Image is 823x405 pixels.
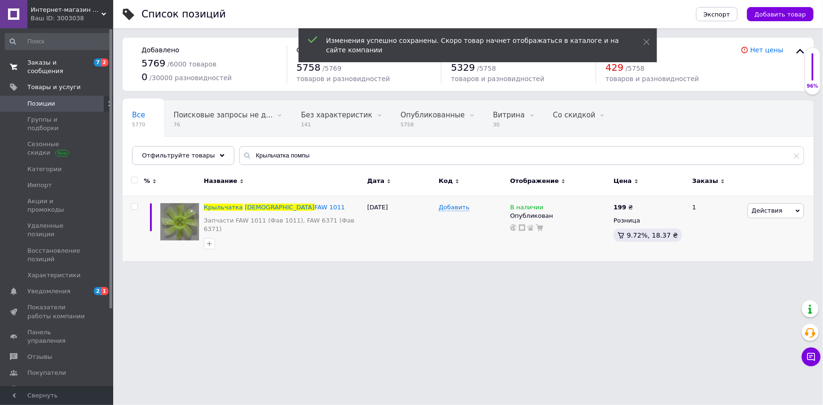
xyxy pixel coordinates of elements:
span: товаров и разновидностей [451,75,544,83]
span: FAW 1011 [315,204,345,211]
div: 96% [805,83,820,90]
span: % [144,177,150,185]
div: Изменения успешно сохранены. Скоро товар начнет отображаться в каталоге и на сайте компании [326,36,620,55]
span: Покупатели [27,369,66,377]
span: Все [132,111,145,119]
span: товаров и разновидностей [297,75,390,83]
span: Витрина [493,111,525,119]
span: [DEMOGRAPHIC_DATA] [245,204,315,211]
span: / 5758 [625,65,644,72]
a: Запчасти FAW 1011 (Фав 1011), FAW 6371 (Фав 6371) [204,216,363,233]
span: Дата [367,177,385,185]
span: Показатели работы компании [27,303,87,320]
span: В наличии [510,204,544,214]
div: Опубликован [510,212,609,220]
span: Без характеристик [301,111,372,119]
span: Восстановление позиций [27,247,87,264]
span: 5770 [132,121,145,128]
span: Опубликованные [401,111,465,119]
div: Список позиций [141,9,226,19]
span: Экспорт [704,11,730,18]
span: Добавить товар [755,11,806,18]
button: Чат с покупателем [802,347,821,366]
a: Нет цены [750,46,783,54]
span: Товары и услуги [27,83,81,91]
span: Каталог ProSale [27,385,78,394]
span: Акции и промокоды [27,197,87,214]
button: Добавить товар [747,7,814,21]
span: / 6000 товаров [167,60,216,68]
div: Поисковые запросы не добавлены [164,101,291,137]
span: Крыльчатка [204,204,243,211]
span: / 30000 разновидностей [150,74,232,82]
a: Крыльчатка[DEMOGRAPHIC_DATA]FAW 1011 [204,204,345,211]
span: Уведомления [27,287,70,296]
span: Действия [752,207,782,214]
span: Отображение [510,177,559,185]
span: 7 [94,58,101,66]
span: 2 [101,58,108,66]
span: 0 [141,71,148,83]
span: Категории [27,165,62,174]
input: Поиск [5,33,111,50]
span: Характеристики [27,271,81,280]
span: Импорт [27,181,52,190]
span: / 5758 [477,65,496,72]
span: Добавлено [141,46,179,54]
div: Розница [614,216,684,225]
span: Поисковые запросы не д... [174,111,273,119]
div: ₴ [614,203,633,212]
span: Позиции [27,99,55,108]
span: Отзывы [27,353,52,361]
span: Заказы и сообщения [27,58,87,75]
span: 5769 [141,58,166,69]
span: 141 [301,121,372,128]
span: Название [204,177,237,185]
span: 5758 [297,62,321,73]
span: 5329 [451,62,475,73]
div: [DATE] [365,196,437,261]
span: 2 [94,287,101,295]
span: 429 [606,62,623,73]
span: 9.72%, 18.37 ₴ [627,231,678,239]
span: товаров и разновидностей [606,75,699,83]
span: Цена [614,177,632,185]
input: Поиск по названию позиции, артикулу и поисковым запросам [239,146,804,165]
span: Заказы [692,177,718,185]
span: 5758 [401,121,465,128]
span: 1 [101,287,108,295]
span: 76 [174,121,273,128]
span: Панель управления [27,328,87,345]
div: 1 [687,196,745,261]
span: Сезонные скидки [27,140,87,157]
span: Интернет-магазин "Авто Эксперт Плюс" [31,6,101,14]
span: Опубликовано [297,46,347,54]
b: 199 [614,204,626,211]
span: Удаленные позиции [27,222,87,239]
div: Ваш ID: 3003038 [31,14,113,23]
span: Добавить [439,204,469,211]
img: Крыльчатка помпы FAW 1011 [160,203,199,241]
span: 30 [493,121,525,128]
span: Код [439,177,453,185]
span: Группы и подборки [27,116,87,132]
span: Со скидкой [553,111,596,119]
span: Скрытые [132,147,166,155]
span: Отфильтруйте товары [142,152,215,159]
span: / 5769 [323,65,341,72]
button: Экспорт [696,7,738,21]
